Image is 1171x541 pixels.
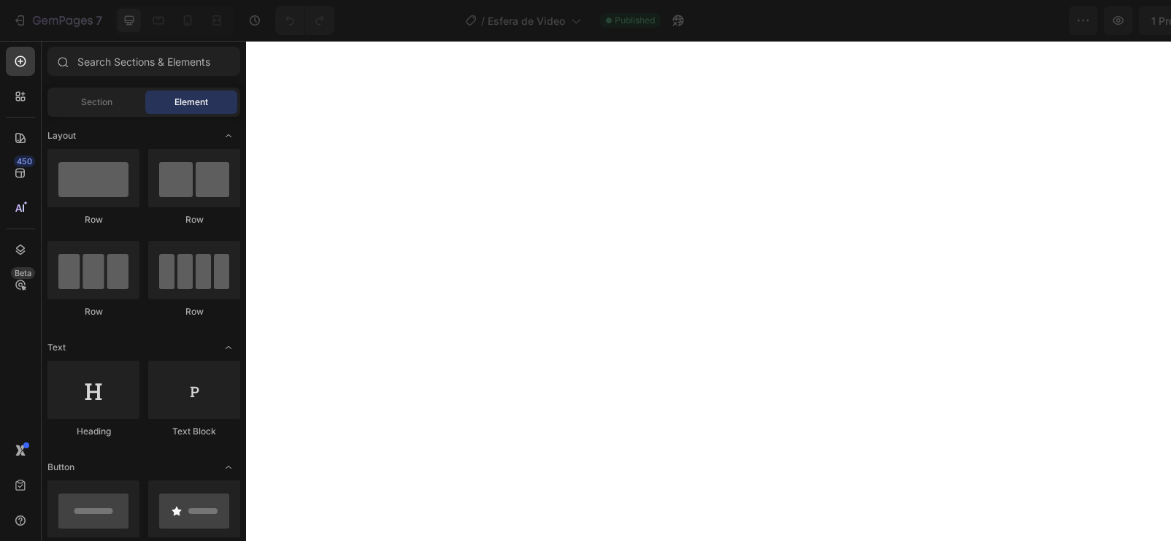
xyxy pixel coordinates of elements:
[47,129,76,142] span: Layout
[1020,6,1068,35] button: Save
[174,96,208,109] span: Element
[148,425,240,438] div: Text Block
[275,6,334,35] div: Undo/Redo
[1074,6,1135,35] button: Publish
[47,341,66,354] span: Text
[246,41,1171,541] iframe: Design area
[1032,15,1056,27] span: Save
[217,456,240,479] span: Toggle open
[148,213,240,226] div: Row
[96,12,102,29] p: 7
[47,47,240,76] input: Search Sections & Elements
[886,13,981,28] span: 1 product assigned
[11,267,35,279] div: Beta
[14,156,35,167] div: 450
[217,336,240,359] span: Toggle open
[6,6,109,35] button: 7
[47,305,139,318] div: Row
[874,6,1014,35] button: 1 product assigned
[47,425,139,438] div: Heading
[615,14,655,27] span: Published
[47,461,74,474] span: Button
[81,96,112,109] span: Section
[1086,13,1123,28] div: Publish
[217,124,240,147] span: Toggle open
[488,13,565,28] span: Esfera de Video
[148,305,240,318] div: Row
[481,13,485,28] span: /
[47,213,139,226] div: Row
